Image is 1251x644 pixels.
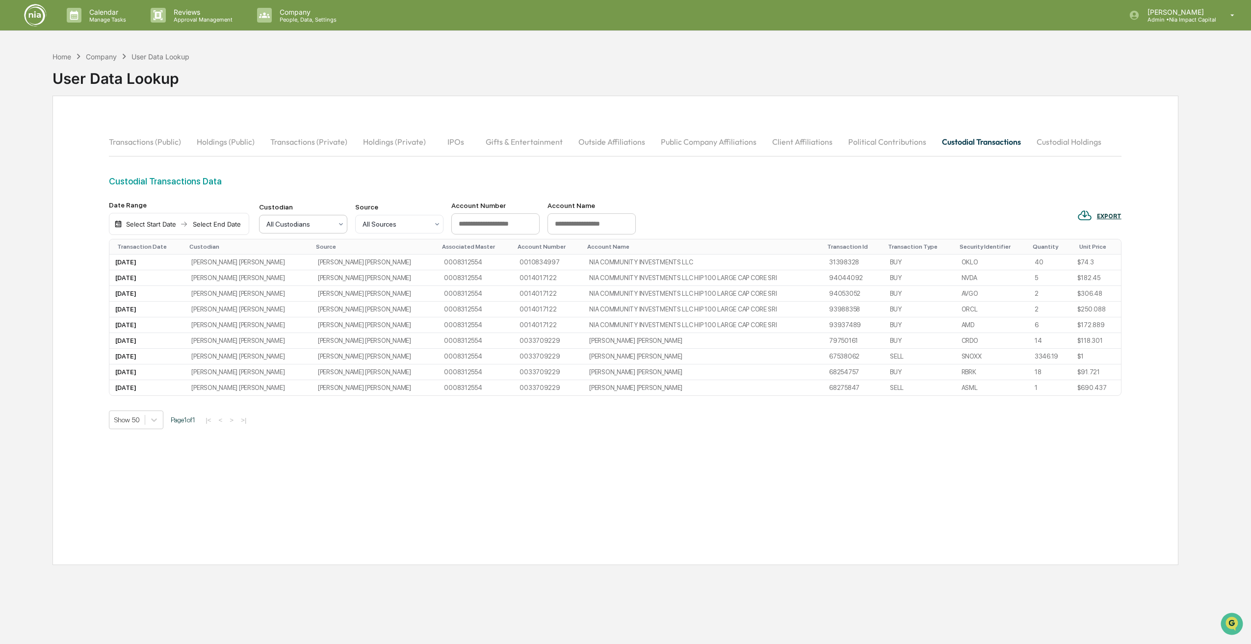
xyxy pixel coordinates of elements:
button: Client Affiliations [764,130,840,154]
a: 🗄️Attestations [67,120,126,137]
div: Custodian [259,203,347,211]
div: Select End Date [190,220,244,228]
div: Custodian [189,243,308,250]
td: NIA COMMUNITY INVESTMENTS LLC [583,255,823,270]
button: Holdings (Private) [355,130,434,154]
div: Select Start Date [124,220,178,228]
div: User Data Lookup [131,52,189,61]
button: Public Company Affiliations [653,130,764,154]
td: [DATE] [109,349,185,364]
div: Date Range [109,201,249,209]
div: Associated Master [442,243,510,250]
td: 0008312554 [438,317,514,333]
button: Transactions (Public) [109,130,189,154]
td: [PERSON_NAME] [PERSON_NAME] [583,380,823,395]
td: CRDO [956,333,1029,349]
td: $306.48 [1071,286,1121,302]
img: logo [24,3,47,27]
td: [DATE] [109,255,185,270]
div: User Data Lookup [52,62,190,87]
td: 94053052 [823,286,884,302]
button: IPOs [434,130,478,154]
td: [PERSON_NAME] [PERSON_NAME] [583,364,823,380]
td: BUY [884,364,956,380]
button: Political Contributions [840,130,934,154]
td: 0008312554 [438,270,514,286]
button: Start new chat [167,78,179,90]
td: ASML [956,380,1029,395]
div: 🗄️ [71,125,79,132]
div: Custodial Transactions Data [109,176,1121,186]
p: People, Data, Settings [272,16,341,23]
img: EXPORT [1077,208,1092,223]
td: [PERSON_NAME] [PERSON_NAME] [312,333,438,349]
td: 0008312554 [438,333,514,349]
td: SNOXX [956,349,1029,364]
td: $1 [1071,349,1121,364]
td: 93937489 [823,317,884,333]
td: 2 [1029,302,1071,317]
td: [PERSON_NAME] [PERSON_NAME] [185,270,312,286]
div: EXPORT [1097,213,1121,220]
td: [PERSON_NAME] [PERSON_NAME] [312,255,438,270]
button: Holdings (Public) [189,130,262,154]
td: 0008312554 [438,380,514,395]
td: NVDA [956,270,1029,286]
td: 0033709229 [514,333,583,349]
td: [PERSON_NAME] [PERSON_NAME] [583,349,823,364]
button: > [227,416,236,424]
td: [PERSON_NAME] [PERSON_NAME] [185,364,312,380]
td: 93988358 [823,302,884,317]
td: 0033709229 [514,380,583,395]
button: Gifts & Entertainment [478,130,571,154]
div: Account Name [587,243,819,250]
td: 94044092 [823,270,884,286]
td: 67538062 [823,349,884,364]
td: $74.3 [1071,255,1121,270]
div: Source [316,243,434,250]
td: [DATE] [109,302,185,317]
td: NIA COMMUNITY INVESTMENTS LLC HIP 100 LARGE CAP CORE SRI [583,317,823,333]
td: [PERSON_NAME] [PERSON_NAME] [312,364,438,380]
div: secondary tabs example [109,130,1121,154]
td: RBRK [956,364,1029,380]
td: SELL [884,380,956,395]
td: [PERSON_NAME] [PERSON_NAME] [185,255,312,270]
div: Account Number [451,202,540,209]
td: 0010834997 [514,255,583,270]
td: 0008312554 [438,302,514,317]
div: Source [355,203,443,211]
a: 🖐️Preclearance [6,120,67,137]
td: 68275847 [823,380,884,395]
button: Custodial Holdings [1029,130,1109,154]
div: Account Number [518,243,579,250]
td: BUY [884,255,956,270]
div: 🖐️ [10,125,18,132]
p: Admin • Nia Impact Capital [1140,16,1216,23]
td: 0008312554 [438,349,514,364]
td: 18 [1029,364,1071,380]
div: Account Name [547,202,636,209]
button: Custodial Transactions [934,130,1029,154]
td: SELL [884,349,956,364]
span: Page 1 of 1 [171,416,195,424]
td: NIA COMMUNITY INVESTMENTS LLC HIP 100 LARGE CAP CORE SRI [583,286,823,302]
td: [DATE] [109,333,185,349]
iframe: Open customer support [1220,612,1246,638]
td: 0014017122 [514,286,583,302]
td: 0014017122 [514,270,583,286]
td: [PERSON_NAME] [PERSON_NAME] [185,302,312,317]
img: calendar [114,220,122,228]
td: 0033709229 [514,364,583,380]
td: [PERSON_NAME] [PERSON_NAME] [185,286,312,302]
td: [PERSON_NAME] [PERSON_NAME] [185,333,312,349]
td: OKLO [956,255,1029,270]
div: Security Identifier [960,243,1025,250]
td: [DATE] [109,380,185,395]
div: Company [86,52,117,61]
td: 0014017122 [514,317,583,333]
p: How can we help? [10,21,179,36]
td: [PERSON_NAME] [PERSON_NAME] [312,302,438,317]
